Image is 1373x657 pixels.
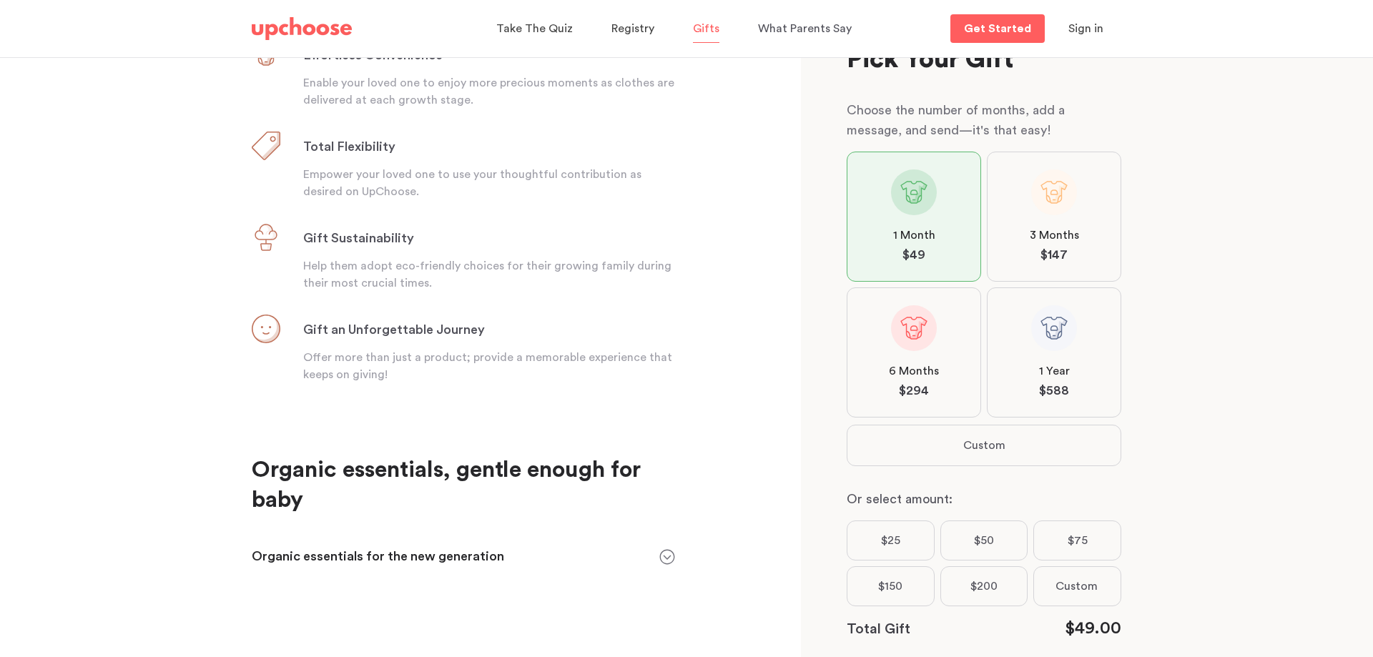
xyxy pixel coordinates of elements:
[847,104,1065,137] span: Choose the number of months, add a message, and send—it's that easy!
[902,247,925,264] span: $ 49
[611,15,659,43] a: Registry
[847,489,1121,509] p: Or select amount:
[693,23,719,34] span: Gifts
[847,43,1121,77] p: Pick Your Gift
[252,548,645,565] h3: Organic essentials for the new generation
[1065,618,1121,641] div: $ 49.00
[847,566,935,606] label: $150
[693,15,724,43] a: Gifts
[496,23,573,34] span: Take The Quiz
[1039,382,1069,400] span: $ 588
[758,15,856,43] a: What Parents Say
[893,227,935,244] span: 1 Month
[252,17,352,40] img: UpChoose
[847,618,910,641] p: Total Gift
[964,23,1031,34] p: Get Started
[496,15,577,43] a: Take The Quiz
[889,362,939,380] span: 6 Months
[1055,578,1098,595] span: Custom
[303,74,675,109] p: Enable your loved one to enjoy more precious moments as clothes are delivered at each growth stage.
[1039,362,1070,380] span: 1 Year
[252,132,280,160] img: Total Flexibility
[303,139,395,156] h3: Total Flexibility
[252,223,280,252] img: The Gift of Sustainability
[847,425,1121,465] button: Custom
[1068,23,1103,34] span: Sign in
[303,322,485,339] h3: Gift an Unforgettable Journey
[940,566,1028,606] label: $200
[950,14,1045,43] a: Get Started
[252,548,675,565] div: Organic essentials for the new generation
[611,23,654,34] span: Registry
[899,382,929,400] span: $ 294
[1033,520,1121,560] label: $75
[303,257,675,292] p: Help them adopt eco-friendly choices for their growing family during their most crucial times.
[940,520,1028,560] label: $50
[303,230,414,247] h3: Gift Sustainability
[303,166,675,200] p: Empower your loved one to use your thoughtful contribution as desired on UpChoose.
[1040,247,1068,264] span: $ 147
[1030,227,1079,244] span: 3 Months
[303,349,675,383] p: Offer more than just a product; provide a memorable experience that keeps on giving!
[847,520,935,560] label: $25
[252,458,641,512] strong: Organic essentials, gentle enough for baby
[252,14,352,44] a: UpChoose
[252,315,280,343] img: Gift an Unforgettable Journey
[758,23,852,34] span: What Parents Say
[1050,14,1121,43] button: Sign in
